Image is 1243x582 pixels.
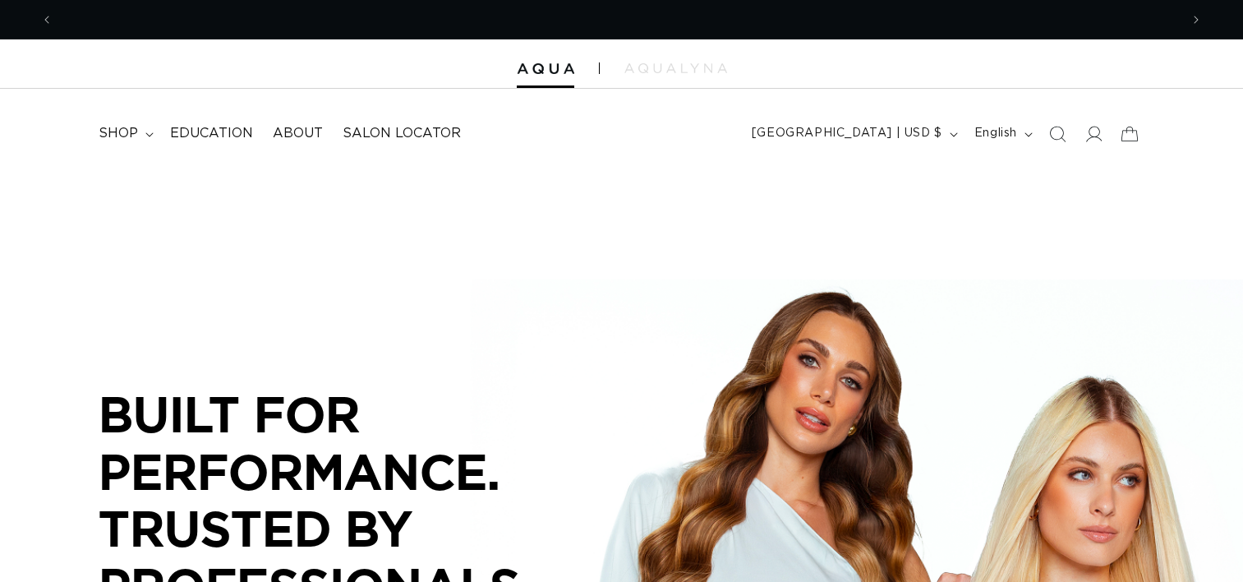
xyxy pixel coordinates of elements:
span: [GEOGRAPHIC_DATA] | USD $ [752,125,942,142]
button: English [964,118,1039,150]
img: Aqua Hair Extensions [517,63,574,75]
summary: Search [1039,116,1075,152]
a: Salon Locator [333,115,471,152]
button: Next announcement [1178,4,1214,35]
img: aqualyna.com [624,63,727,73]
a: About [263,115,333,152]
span: Education [170,125,253,142]
span: About [273,125,323,142]
summary: shop [89,115,160,152]
a: Education [160,115,263,152]
span: shop [99,125,138,142]
span: English [974,125,1017,142]
button: [GEOGRAPHIC_DATA] | USD $ [742,118,964,150]
button: Previous announcement [29,4,65,35]
span: Salon Locator [343,125,461,142]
